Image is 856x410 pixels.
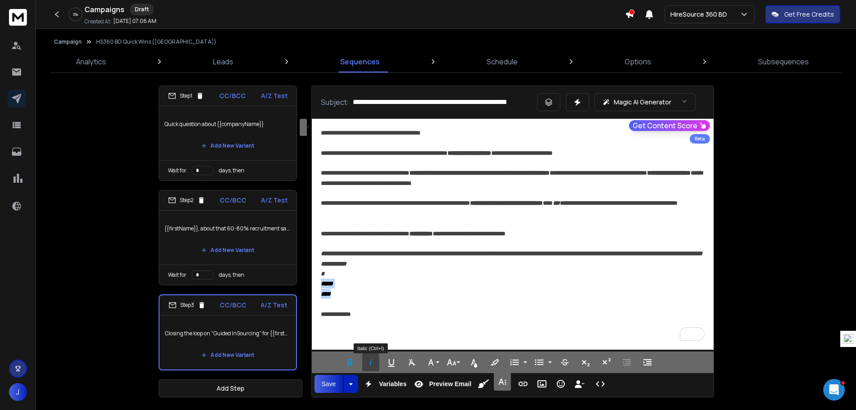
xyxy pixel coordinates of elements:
button: Save [315,375,343,393]
p: Magic AI Generator [614,98,671,107]
p: HireSource 360 BD [670,10,731,19]
button: Bold (Ctrl+B) [342,353,359,371]
button: Strikethrough (Ctrl+S) [556,353,573,371]
a: Schedule [481,51,523,72]
button: Ordered List [506,353,523,371]
div: Italic (Ctrl+I) [354,343,388,353]
li: Step1CC/BCCA/Z TestQuick question about {{companyName}}Add New VariantWait fordays, then [159,86,297,181]
h1: Campaigns [84,4,124,15]
p: CC/BCC [220,301,246,310]
a: Options [619,51,656,72]
button: Emoticons [552,375,569,393]
button: Code View [592,375,609,393]
button: Get Free Credits [765,5,840,23]
button: Preview Email [410,375,473,393]
p: Wait for [168,271,186,279]
button: Magic AI Generator [594,93,696,111]
iframe: Intercom live chat [823,379,845,401]
div: Step 1 [168,92,204,100]
button: Campaign [54,38,82,45]
div: Step 2 [168,196,205,204]
button: Variables [360,375,408,393]
p: Wait for [168,167,186,174]
a: Sequences [335,51,385,72]
button: Unordered List [546,353,554,371]
p: A/Z Test [261,301,287,310]
button: J [9,383,27,401]
p: Options [625,56,651,67]
p: Subsequences [758,56,809,67]
p: Get Free Credits [784,10,834,19]
button: Insert Image (Ctrl+P) [533,375,550,393]
div: To enrich screen reader interactions, please activate Accessibility in Grammarly extension settings [312,119,714,350]
p: {{firstName}}, about that 60-80% recruitment savings... [164,216,291,241]
button: Insert Link (Ctrl+K) [514,375,532,393]
p: days, then [219,271,244,279]
div: Draft [130,4,154,15]
p: 0 % [73,12,78,17]
p: Subject: [321,97,349,108]
p: Closing the loop on "Guided InSourcing" for {{firstName}} [165,321,291,346]
p: HS360 BD Quick Wins ([GEOGRAPHIC_DATA]) [96,38,217,45]
span: Variables [377,380,408,388]
p: [DATE] 07:06 AM [113,18,156,25]
button: Subscript [577,353,594,371]
button: Get Content Score [629,120,710,131]
p: Quick question about {{companyName}} [164,112,291,137]
p: Sequences [340,56,380,67]
button: Superscript [598,353,615,371]
button: Add New Variant [194,346,262,364]
p: Created At: [84,18,111,25]
button: Ordered List [522,353,529,371]
button: Add Step [159,379,302,397]
p: Analytics [76,56,106,67]
a: Analytics [71,51,111,72]
li: Step2CC/BCCA/Z Test{{firstName}}, about that 60-80% recruitment savings...Add New VariantWait for... [159,190,297,285]
button: Increase Indent (Ctrl+]) [639,353,656,371]
div: Step 3 [169,301,206,309]
p: CC/BCC [219,91,246,100]
button: Decrease Indent (Ctrl+[) [618,353,635,371]
p: Schedule [487,56,518,67]
li: Step3CC/BCCA/Z TestClosing the loop on "Guided InSourcing" for {{firstName}}Add New Variant [159,294,297,370]
p: A/Z Test [261,91,288,100]
div: Beta [690,134,710,144]
button: Unordered List [531,353,548,371]
a: Subsequences [753,51,814,72]
p: A/Z Test [261,196,288,205]
a: Leads [208,51,239,72]
button: Insert Unsubscribe Link [571,375,588,393]
span: Preview Email [427,380,473,388]
p: Leads [213,56,233,67]
p: days, then [219,167,244,174]
button: Add New Variant [194,241,262,259]
p: CC/BCC [220,196,246,205]
button: Add New Variant [194,137,262,155]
